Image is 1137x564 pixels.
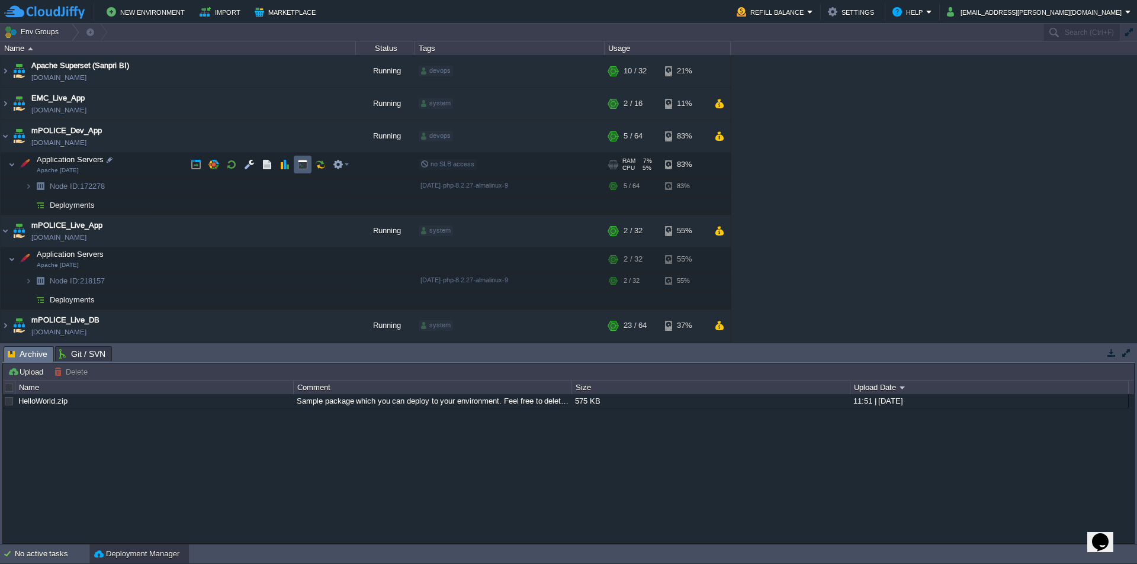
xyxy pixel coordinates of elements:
[294,381,571,394] div: Comment
[356,310,415,341] div: Running
[356,215,415,247] div: Running
[36,154,105,165] span: Application Servers
[665,55,704,87] div: 21%
[36,250,105,259] a: Application ServersApache [DATE]
[624,177,640,195] div: 5 / 64
[1,55,10,87] img: AMDAwAAAACH5BAEAAAAALAAAAAABAAEAAAICRAEAOw==
[94,548,179,560] button: Deployment Manager
[255,5,319,19] button: Marketplace
[420,160,474,167] span: no SLB access
[622,157,635,165] span: RAM
[419,320,453,331] div: system
[419,66,453,76] div: devops
[107,5,188,19] button: New Environment
[32,177,49,195] img: AMDAwAAAACH5BAEAAAAALAAAAAABAAEAAAICRAEAOw==
[31,137,86,149] a: [DOMAIN_NAME]
[11,310,27,341] img: AMDAwAAAACH5BAEAAAAALAAAAAABAAEAAAICRAEAOw==
[8,247,15,271] img: AMDAwAAAACH5BAEAAAAALAAAAAABAAEAAAICRAEAOw==
[573,381,850,394] div: Size
[31,314,99,326] a: mPOLICE_Live_DB
[25,177,32,195] img: AMDAwAAAACH5BAEAAAAALAAAAAABAAEAAAICRAEAOw==
[31,72,86,83] a: [DOMAIN_NAME]
[624,215,643,247] div: 2 / 32
[11,120,27,152] img: AMDAwAAAACH5BAEAAAAALAAAAAABAAEAAAICRAEAOw==
[49,276,107,286] a: Node ID:218157
[16,247,33,271] img: AMDAwAAAACH5BAEAAAAALAAAAAABAAEAAAICRAEAOw==
[624,272,640,290] div: 2 / 32
[1,88,10,120] img: AMDAwAAAACH5BAEAAAAALAAAAAABAAEAAAICRAEAOw==
[31,231,86,243] a: [DOMAIN_NAME]
[59,347,105,361] span: Git / SVN
[665,272,704,290] div: 55%
[28,47,33,50] img: AMDAwAAAACH5BAEAAAAALAAAAAABAAEAAAICRAEAOw==
[624,88,643,120] div: 2 / 16
[605,41,730,55] div: Usage
[16,381,293,394] div: Name
[31,220,102,231] a: mPOLICE_Live_App
[1,310,10,341] img: AMDAwAAAACH5BAEAAAAALAAAAAABAAEAAAICRAEAOw==
[737,5,807,19] button: Refill Balance
[11,215,27,247] img: AMDAwAAAACH5BAEAAAAALAAAAAABAAEAAAICRAEAOw==
[640,165,651,172] span: 5%
[356,55,415,87] div: Running
[18,397,68,405] a: HelloWorld.zip
[356,88,415,120] div: Running
[36,249,105,259] span: Application Servers
[665,153,704,176] div: 83%
[828,5,878,19] button: Settings
[419,98,453,109] div: system
[31,326,86,338] span: [DOMAIN_NAME]
[665,177,704,195] div: 83%
[32,196,49,214] img: AMDAwAAAACH5BAEAAAAALAAAAAABAAEAAAICRAEAOw==
[622,165,635,172] span: CPU
[419,131,453,141] div: devops
[11,88,27,120] img: AMDAwAAAACH5BAEAAAAALAAAAAABAAEAAAICRAEAOw==
[31,104,86,116] a: [DOMAIN_NAME]
[11,55,27,87] img: AMDAwAAAACH5BAEAAAAALAAAAAABAAEAAAICRAEAOw==
[665,215,704,247] div: 55%
[850,394,1128,408] div: 11:51 | [DATE]
[665,88,704,120] div: 11%
[1087,517,1125,552] iframe: chat widget
[420,182,508,189] span: [DATE]-php-8.2.27-almalinux-9
[8,366,47,377] button: Upload
[624,55,647,87] div: 10 / 32
[947,5,1125,19] button: [EMAIL_ADDRESS][PERSON_NAME][DOMAIN_NAME]
[49,181,107,191] span: 172278
[25,196,32,214] img: AMDAwAAAACH5BAEAAAAALAAAAAABAAEAAAICRAEAOw==
[50,182,80,191] span: Node ID:
[640,157,652,165] span: 7%
[37,167,79,174] span: Apache [DATE]
[1,215,10,247] img: AMDAwAAAACH5BAEAAAAALAAAAAABAAEAAAICRAEAOw==
[36,155,105,164] a: Application ServersApache [DATE]
[8,153,15,176] img: AMDAwAAAACH5BAEAAAAALAAAAAABAAEAAAICRAEAOw==
[4,5,85,20] img: CloudJiffy
[356,120,415,152] div: Running
[25,272,32,290] img: AMDAwAAAACH5BAEAAAAALAAAAAABAAEAAAICRAEAOw==
[31,60,129,72] a: Apache Superset (Sanpri BI)
[624,310,647,341] div: 23 / 64
[356,41,415,55] div: Status
[1,41,355,55] div: Name
[49,181,107,191] a: Node ID:172278
[8,347,47,362] span: Archive
[665,310,704,341] div: 37%
[37,262,79,269] span: Apache [DATE]
[32,291,49,309] img: AMDAwAAAACH5BAEAAAAALAAAAAABAAEAAAICRAEAOw==
[892,5,926,19] button: Help
[49,276,107,286] span: 218157
[624,120,643,152] div: 5 / 64
[50,276,80,285] span: Node ID:
[49,295,97,305] a: Deployments
[54,366,91,377] button: Delete
[419,225,453,236] div: system
[25,291,32,309] img: AMDAwAAAACH5BAEAAAAALAAAAAABAAEAAAICRAEAOw==
[416,41,604,55] div: Tags
[32,272,49,290] img: AMDAwAAAACH5BAEAAAAALAAAAAABAAEAAAICRAEAOw==
[665,247,704,271] div: 55%
[31,125,102,137] span: mPOLICE_Dev_App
